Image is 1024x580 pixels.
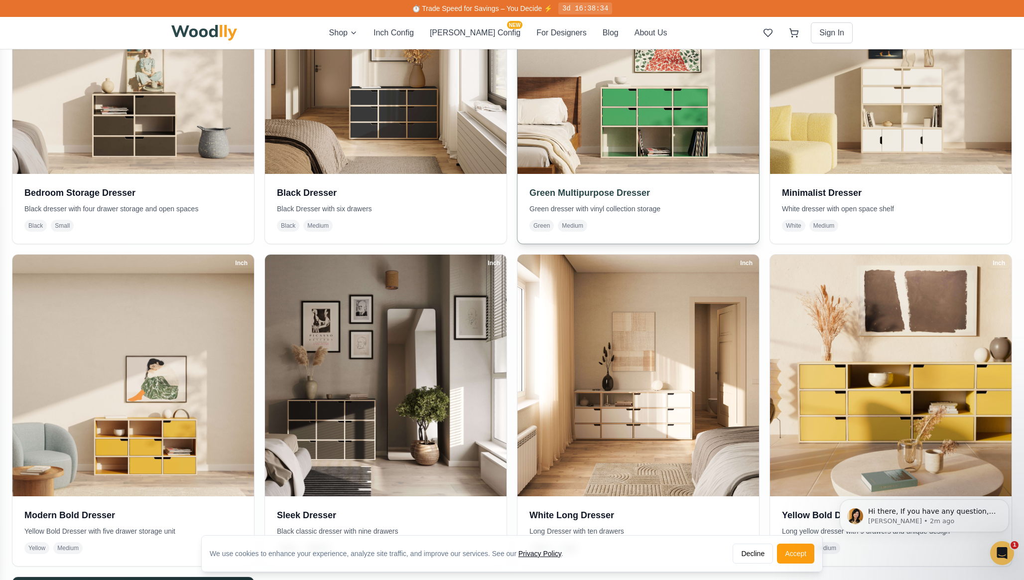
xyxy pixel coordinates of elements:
p: Black Dresser with six drawers [277,204,495,214]
img: Yellow Bold Dresser [770,255,1012,496]
h3: Black Dresser [277,186,495,200]
img: White Long Dresser [517,255,759,496]
p: White dresser with open space shelf [782,204,1000,214]
p: Black dresser with four drawer storage and open spaces [24,204,242,214]
img: Modern Bold Dresser [12,255,254,496]
img: Sleek Dresser [265,255,507,496]
p: Long yellow dresser with 9 drawers and unique design [782,526,1000,536]
h3: Green Multipurpose Dresser [529,186,747,200]
button: For Designers [536,27,586,39]
p: Long Dresser with ten drawers [529,526,747,536]
span: Medium [303,220,333,232]
div: Inch [988,258,1010,269]
div: Inch [736,258,757,269]
button: Sign In [811,22,853,43]
h3: Modern Bold Dresser [24,508,242,522]
span: Small [51,220,74,232]
h3: Minimalist Dresser [782,186,1000,200]
span: Black [277,220,299,232]
span: Medium [558,220,587,232]
p: Yellow Bold Dresser with five drawer storage unit [24,526,242,536]
button: Accept [777,544,814,564]
iframe: Intercom live chat [990,541,1014,565]
span: Black [24,220,47,232]
span: White [782,220,805,232]
h3: Yellow Bold Dresser [782,508,1000,522]
button: Inch Config [374,27,414,39]
span: Medium [809,220,839,232]
button: Blog [603,27,619,39]
img: Woodlly [171,25,237,41]
div: We use cookies to enhance your experience, analyze site traffic, and improve our services. See our . [210,549,571,559]
h3: White Long Dresser [529,508,747,522]
button: [PERSON_NAME] ConfigNEW [430,27,520,39]
button: About Us [635,27,667,39]
span: 1 [1011,541,1019,549]
span: Green [529,220,554,232]
iframe: Intercom notifications message [825,478,1024,553]
span: ⏱️ Trade Speed for Savings – You Decide ⚡ [412,4,552,12]
button: Shop [329,27,358,39]
a: Privacy Policy [518,550,561,558]
p: Black classic dresser with nine drawers [277,526,495,536]
h3: Bedroom Storage Dresser [24,186,242,200]
p: Green dresser with vinyl collection storage [529,204,747,214]
div: 3d 16:38:34 [558,2,612,14]
h3: Sleek Dresser [277,508,495,522]
div: Inch [483,258,505,269]
div: Inch [231,258,252,269]
button: Decline [733,544,773,564]
span: NEW [507,21,522,29]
